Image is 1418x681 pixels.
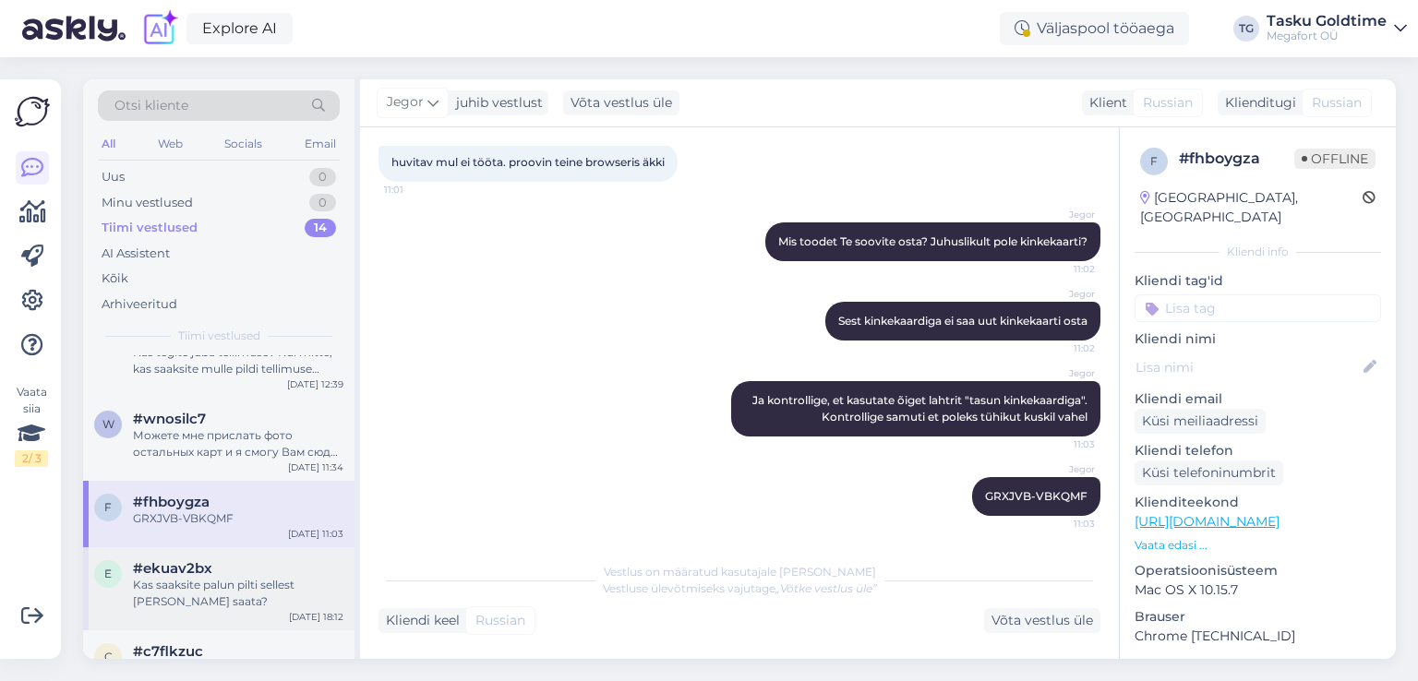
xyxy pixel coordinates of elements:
[221,132,266,156] div: Socials
[984,608,1100,633] div: Võta vestlus üle
[133,411,206,427] span: #wnosilc7
[288,460,343,474] div: [DATE] 11:34
[1179,148,1294,170] div: # fhboygza
[309,194,336,212] div: 0
[1218,93,1296,113] div: Klienditugi
[309,168,336,186] div: 0
[104,650,113,663] span: c
[102,295,177,314] div: Arhiveeritud
[1000,12,1189,45] div: Väljaspool tööaega
[838,314,1088,328] span: Sest kinkekaardiga ei saa uut kinkekaarti osta
[104,500,112,514] span: f
[15,94,50,129] img: Askly Logo
[289,610,343,624] div: [DATE] 18:12
[102,269,128,288] div: Kõik
[563,90,679,115] div: Võta vestlus üle
[178,328,260,344] span: Tiimi vestlused
[102,194,193,212] div: Minu vestlused
[102,417,114,431] span: w
[114,96,188,115] span: Otsi kliente
[1082,93,1127,113] div: Klient
[778,234,1088,248] span: Mis toodet Te soovite osta? Juhuslikult pole kinkekaarti?
[1026,208,1095,221] span: Jegor
[1026,287,1095,301] span: Jegor
[287,377,343,391] div: [DATE] 12:39
[1135,329,1381,349] p: Kliendi nimi
[1267,14,1407,43] a: Tasku GoldtimeMegafort OÜ
[1135,580,1381,600] p: Mac OS X 10.15.7
[104,567,112,580] span: e
[133,643,203,660] span: #c7flkzuc
[449,93,543,113] div: juhib vestlust
[1135,244,1381,260] div: Kliendi info
[1026,517,1095,531] span: 11:03
[1136,357,1360,377] input: Lisa nimi
[1026,437,1095,451] span: 11:03
[985,489,1088,503] span: GRXJVB-VBKQMF
[133,427,343,460] div: Можете мне прислать фото остальных карт и я смогу Вам сюда коды прислать, так как они на картах и...
[1135,389,1381,409] p: Kliendi email
[15,450,48,467] div: 2 / 3
[603,581,877,595] span: Vestluse ülevõtmiseks vajutage
[305,219,336,237] div: 14
[379,611,460,630] div: Kliendi keel
[1135,441,1381,460] p: Kliendi telefon
[1135,627,1381,646] p: Chrome [TECHNICAL_ID]
[1135,409,1266,434] div: Küsi meiliaadressi
[140,9,179,48] img: explore-ai
[98,132,119,156] div: All
[1267,14,1387,29] div: Tasku Goldtime
[1143,93,1193,113] span: Russian
[301,132,340,156] div: Email
[1135,607,1381,627] p: Brauser
[1135,294,1381,322] input: Lisa tag
[1150,154,1158,168] span: f
[384,183,453,197] span: 11:01
[604,565,876,579] span: Vestlus on määratud kasutajale [PERSON_NAME]
[288,527,343,541] div: [DATE] 11:03
[475,611,525,630] span: Russian
[102,219,198,237] div: Tiimi vestlused
[154,132,186,156] div: Web
[1312,93,1362,113] span: Russian
[186,13,293,44] a: Explore AI
[1294,149,1376,169] span: Offline
[1233,16,1259,42] div: TG
[133,510,343,527] div: GRXJVB-VBKQMF
[1026,341,1095,355] span: 11:02
[1135,537,1381,554] p: Vaata edasi ...
[775,581,877,595] i: „Võtke vestlus üle”
[1026,262,1095,276] span: 11:02
[752,393,1090,424] span: Ja kontrollige, et kasutate õiget lahtrit "tasun kinkekaardiga". Kontrollige samuti et poleks tüh...
[391,155,665,169] span: huvitav mul ei tööta. proovin teine browseris äkki
[1267,29,1387,43] div: Megafort OÜ
[1026,462,1095,476] span: Jegor
[102,245,170,263] div: AI Assistent
[1140,188,1363,227] div: [GEOGRAPHIC_DATA], [GEOGRAPHIC_DATA]
[133,560,212,577] span: #ekuav2bx
[102,168,125,186] div: Uus
[1026,366,1095,380] span: Jegor
[133,494,210,510] span: #fhboygza
[387,92,424,113] span: Jegor
[1135,493,1381,512] p: Klienditeekond
[1135,513,1280,530] a: [URL][DOMAIN_NAME]
[1135,271,1381,291] p: Kliendi tag'id
[133,577,343,610] div: Kas saaksite palun pilti sellest [PERSON_NAME] saata?
[1135,460,1283,485] div: Küsi telefoninumbrit
[1135,561,1381,580] p: Operatsioonisüsteem
[133,344,343,377] div: Kas tegite juba tellimuse? Kui mitte, kas saaksite mulle pildi tellimuse vormistamise lehelt edas...
[15,384,48,467] div: Vaata siia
